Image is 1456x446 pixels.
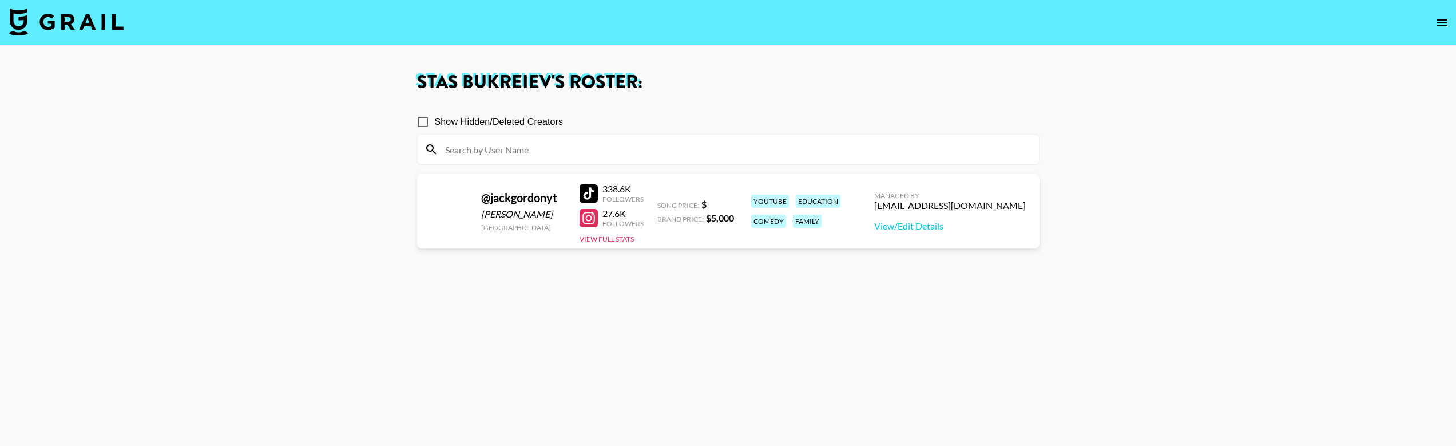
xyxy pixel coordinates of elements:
[602,208,644,219] div: 27.6K
[874,200,1026,211] div: [EMAIL_ADDRESS][DOMAIN_NAME]
[602,195,644,203] div: Followers
[1431,11,1454,34] button: open drawer
[874,220,1026,232] a: View/Edit Details
[602,219,644,228] div: Followers
[796,195,840,208] div: education
[701,199,707,210] strong: $
[435,115,564,129] span: Show Hidden/Deleted Creators
[657,201,699,210] span: Song Price:
[657,215,704,223] span: Brand Price:
[481,191,566,205] div: @ jackgordonyt
[580,235,634,243] button: View Full Stats
[793,215,822,228] div: family
[751,195,789,208] div: youtube
[751,215,786,228] div: comedy
[481,208,566,220] div: [PERSON_NAME]
[481,223,566,232] div: [GEOGRAPHIC_DATA]
[9,8,124,35] img: Grail Talent
[417,73,1040,92] h1: Stas Bukreiev 's Roster:
[874,191,1026,200] div: Managed By
[438,140,1032,159] input: Search by User Name
[706,212,734,223] strong: $ 5,000
[602,183,644,195] div: 338.6K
